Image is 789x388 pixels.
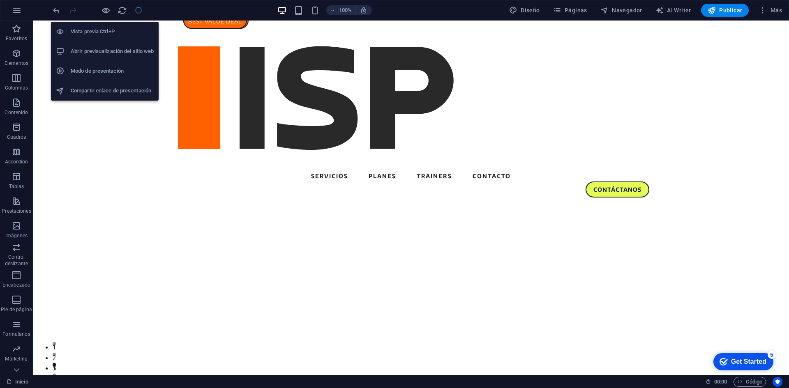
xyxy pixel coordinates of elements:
[360,7,367,14] i: Al redimensionar, ajustar el nivel de zoom automáticamente para ajustarse al dispositivo elegido.
[708,6,743,14] span: Publicar
[24,9,60,16] div: Get Started
[759,6,782,14] span: Más
[7,4,67,21] div: Get Started 5 items remaining, 0% complete
[1,306,32,313] p: Pie de página
[755,4,785,17] button: Más
[734,377,766,387] button: Código
[9,183,24,190] p: Tablas
[6,35,27,42] p: Favoritos
[597,4,646,17] button: Navegador
[773,377,782,387] button: Usercentrics
[737,377,762,387] span: Código
[117,5,127,15] button: reload
[5,158,28,165] p: Accordion
[5,232,28,239] p: Imágenes
[5,109,28,116] p: Contenido
[652,4,694,17] button: AI Writer
[5,85,28,91] p: Columnas
[550,4,591,17] button: Páginas
[71,86,154,96] h6: Compartir enlace de presentación
[2,331,30,337] p: Formularios
[5,60,28,67] p: Elementos
[506,4,543,17] button: Diseño
[506,4,543,17] div: Diseño (Ctrl+Alt+Y)
[2,208,31,214] p: Prestaciones
[51,5,61,15] button: undo
[71,27,154,37] h6: Vista previa Ctrl+P
[600,6,642,14] span: Navegador
[509,6,540,14] span: Diseño
[71,66,154,76] h6: Modo de presentación
[553,6,587,14] span: Páginas
[714,377,727,387] span: 00 00
[7,134,26,140] p: Cuadros
[5,356,28,362] p: Marketing
[701,4,749,17] button: Publicar
[655,6,691,14] span: AI Writer
[61,2,69,10] div: 5
[7,377,28,387] a: Haz clic para cancelar la selección y doble clic para abrir páginas
[118,6,127,15] i: Volver a cargar página
[71,46,154,56] h6: Abrir previsualización del sitio web
[2,282,30,288] p: Encabezado
[326,5,355,15] button: 100%
[706,377,727,387] h6: Tiempo de la sesión
[339,5,352,15] h6: 100%
[720,379,721,385] span: :
[52,6,61,15] i: Deshacer: Cambiar posición horizontal (Ctrl+Z)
